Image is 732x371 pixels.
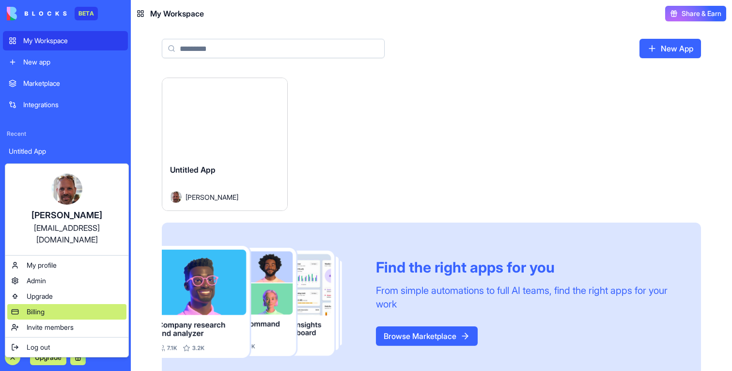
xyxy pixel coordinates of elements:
[7,166,126,253] a: [PERSON_NAME][EMAIL_ADDRESS][DOMAIN_NAME]
[15,222,119,245] div: [EMAIL_ADDRESS][DOMAIN_NAME]
[27,276,46,286] span: Admin
[7,320,126,335] a: Invite members
[7,304,126,320] a: Billing
[27,260,57,270] span: My profile
[27,291,53,301] span: Upgrade
[27,323,74,332] span: Invite members
[27,342,50,352] span: Log out
[7,289,126,304] a: Upgrade
[51,174,82,205] img: ACg8ocI_MP9T6JlssSeeqCwTZ9aHmt7NuQhA9OxgHzsNXbnc3kmmQgMIbg=s96-c
[7,258,126,273] a: My profile
[9,146,122,156] div: Untitled App
[3,130,128,138] span: Recent
[27,307,45,317] span: Billing
[15,209,119,222] div: [PERSON_NAME]
[7,273,126,289] a: Admin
